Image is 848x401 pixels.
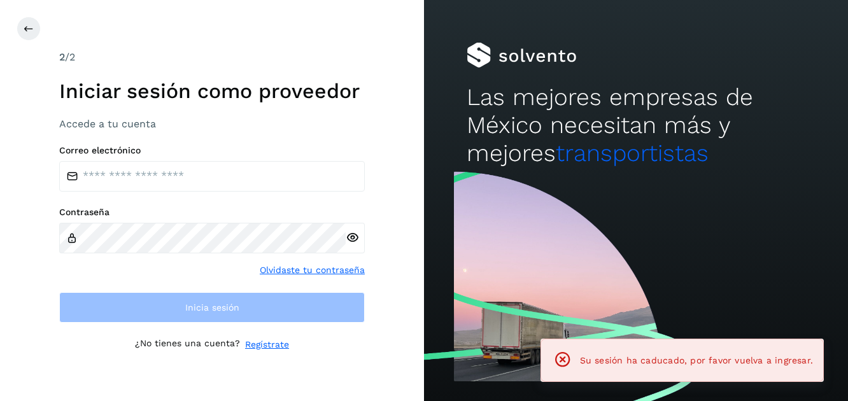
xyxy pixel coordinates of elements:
[59,145,365,156] label: Correo electrónico
[580,355,813,365] span: Su sesión ha caducado, por favor vuelva a ingresar.
[59,51,65,63] span: 2
[260,264,365,277] a: Olvidaste tu contraseña
[467,83,806,168] h2: Las mejores empresas de México necesitan más y mejores
[59,79,365,103] h1: Iniciar sesión como proveedor
[59,292,365,323] button: Inicia sesión
[185,303,239,312] span: Inicia sesión
[59,207,365,218] label: Contraseña
[135,338,240,351] p: ¿No tienes una cuenta?
[556,139,709,167] span: transportistas
[59,118,365,130] h3: Accede a tu cuenta
[59,50,365,65] div: /2
[245,338,289,351] a: Regístrate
